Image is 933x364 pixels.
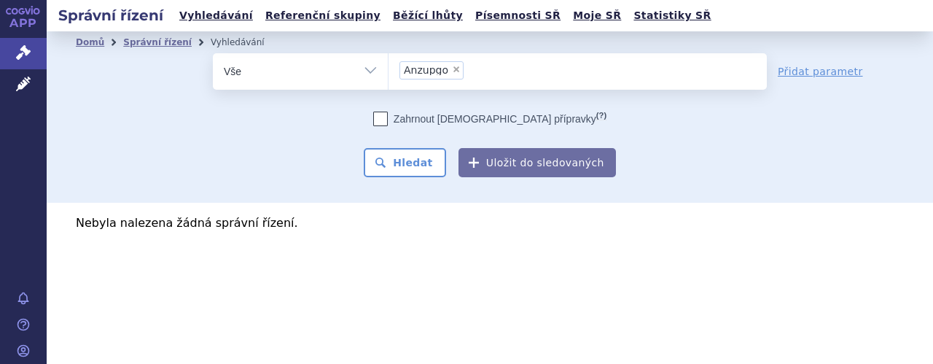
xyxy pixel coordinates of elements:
[47,5,175,26] h2: Správní řízení
[123,37,192,47] a: Správní řízení
[261,6,385,26] a: Referenční skupiny
[211,31,284,53] li: Vyhledávání
[629,6,715,26] a: Statistiky SŘ
[452,65,461,74] span: ×
[569,6,625,26] a: Moje SŘ
[373,112,606,126] label: Zahrnout [DEMOGRAPHIC_DATA] přípravky
[458,148,616,177] button: Uložit do sledovaných
[471,6,565,26] a: Písemnosti SŘ
[778,64,863,79] a: Přidat parametr
[175,6,257,26] a: Vyhledávání
[468,61,476,79] input: Anzupgo
[76,37,104,47] a: Domů
[404,65,448,75] span: Anzupgo
[364,148,446,177] button: Hledat
[596,111,606,120] abbr: (?)
[76,217,904,229] p: Nebyla nalezena žádná správní řízení.
[389,6,467,26] a: Běžící lhůty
